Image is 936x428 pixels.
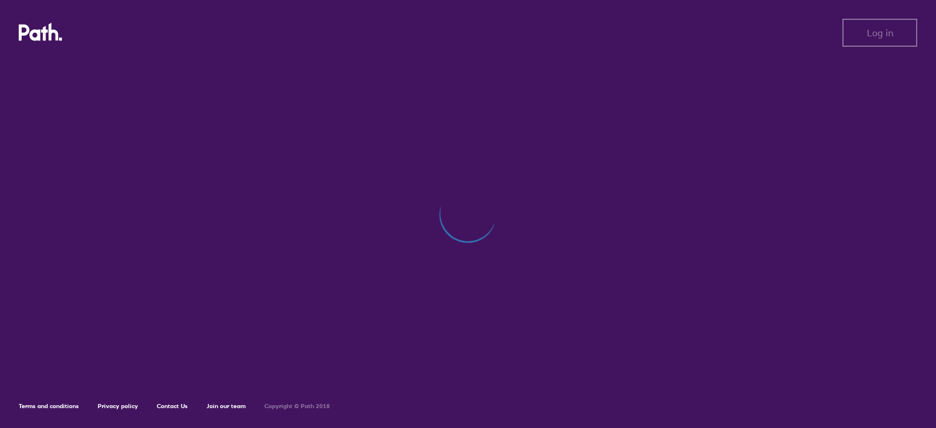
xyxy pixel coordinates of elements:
a: Join our team [207,402,246,410]
span: Log in [867,27,893,38]
a: Contact Us [157,402,188,410]
h6: Copyright © Path 2018 [264,403,330,410]
a: Terms and conditions [19,402,79,410]
button: Log in [842,19,917,47]
a: Privacy policy [98,402,138,410]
